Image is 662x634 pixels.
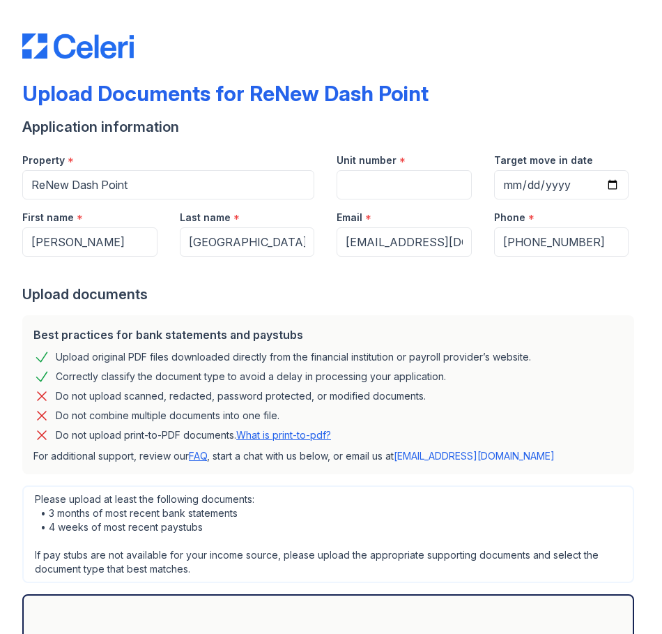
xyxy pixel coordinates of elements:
a: What is print-to-pdf? [236,429,331,441]
div: Upload original PDF files downloaded directly from the financial institution or payroll provider’... [56,349,531,365]
label: Property [22,153,65,167]
label: First name [22,211,74,225]
div: Do not upload scanned, redacted, password protected, or modified documents. [56,388,426,405]
div: Application information [22,117,640,137]
label: Email [337,211,362,225]
label: Target move in date [494,153,593,167]
img: CE_Logo_Blue-a8612792a0a2168367f1c8372b55b34899dd931a85d93a1a3d3e32e68fde9ad4.png [22,33,134,59]
div: Correctly classify the document type to avoid a delay in processing your application. [56,368,446,385]
div: Upload documents [22,285,640,304]
label: Unit number [337,153,397,167]
div: Please upload at least the following documents: • 3 months of most recent bank statements • 4 wee... [22,485,634,583]
div: Do not combine multiple documents into one file. [56,407,279,424]
p: For additional support, review our , start a chat with us below, or email us at [33,449,623,463]
a: FAQ [189,450,207,462]
div: Best practices for bank statements and paystubs [33,326,623,343]
p: Do not upload print-to-PDF documents. [56,428,331,442]
iframe: chat widget [603,578,648,620]
div: Upload Documents for ReNew Dash Point [22,81,429,106]
label: Last name [180,211,231,225]
label: Phone [494,211,525,225]
a: [EMAIL_ADDRESS][DOMAIN_NAME] [394,450,555,462]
